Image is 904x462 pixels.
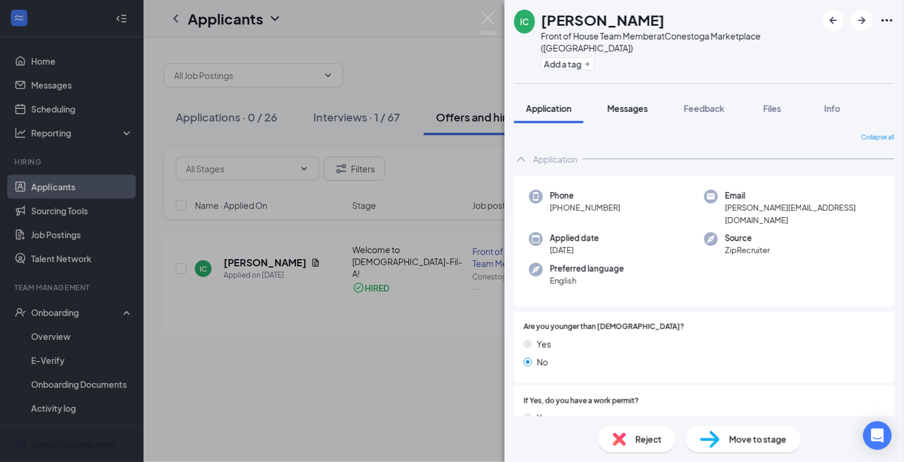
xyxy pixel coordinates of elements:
span: [PERSON_NAME][EMAIL_ADDRESS][DOMAIN_NAME] [725,202,879,226]
svg: Plus [584,60,591,68]
svg: ArrowLeftNew [826,13,841,28]
svg: ChevronUp [514,152,529,166]
div: Application [533,153,578,165]
svg: ArrowRight [855,13,869,28]
span: No [537,355,548,369]
span: Application [526,103,572,114]
button: ArrowRight [851,10,873,31]
span: English [550,275,624,287]
span: Info [824,103,841,114]
svg: Ellipses [880,13,894,28]
button: PlusAdd a tag [541,57,594,70]
span: Reject [636,433,662,446]
button: ArrowLeftNew [823,10,844,31]
span: Preferred language [550,263,624,275]
span: Yes [537,338,551,351]
div: IC [520,16,529,28]
span: Applied date [550,232,599,244]
div: Open Intercom Messenger [863,421,892,450]
span: Move to stage [729,433,787,446]
span: Phone [550,190,621,202]
span: Collapse all [862,133,894,142]
span: Feedback [684,103,725,114]
span: ZipRecruiter [725,244,770,256]
span: Email [725,190,879,202]
span: [DATE] [550,244,599,256]
span: Yes [537,411,551,424]
h1: [PERSON_NAME] [541,10,665,30]
span: Messages [607,103,648,114]
span: Source [725,232,770,244]
span: Are you younger than [DEMOGRAPHIC_DATA]? [524,321,685,333]
span: If Yes, do you have a work permit? [524,396,639,407]
div: Front of House Team Member at Conestoga Marketplace ([GEOGRAPHIC_DATA]) [541,30,817,54]
span: [PHONE_NUMBER] [550,202,621,214]
span: Files [763,103,781,114]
